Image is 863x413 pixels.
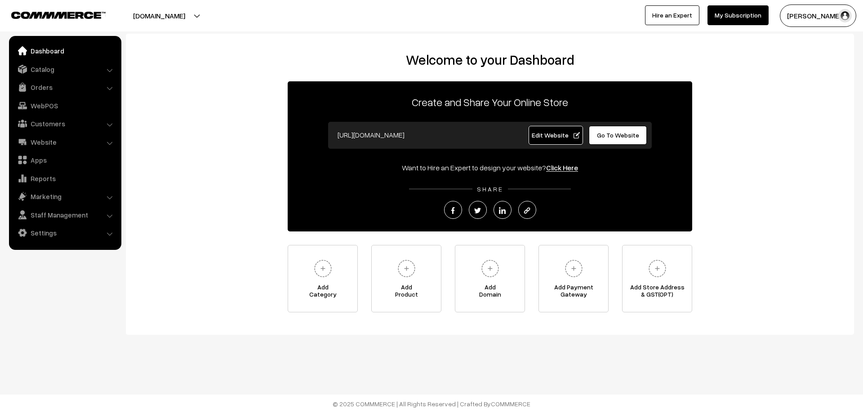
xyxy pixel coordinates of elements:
img: plus.svg [394,256,419,281]
span: Add Store Address & GST(OPT) [623,284,692,302]
a: Add Store Address& GST(OPT) [622,245,692,312]
span: Add Domain [455,284,525,302]
a: Click Here [546,163,578,172]
a: Orders [11,79,118,95]
a: WebPOS [11,98,118,114]
span: Add Payment Gateway [539,284,608,302]
a: AddProduct [371,245,441,312]
a: My Subscription [707,5,769,25]
a: Apps [11,152,118,168]
img: plus.svg [561,256,586,281]
a: Dashboard [11,43,118,59]
span: Edit Website [532,131,580,139]
a: Go To Website [589,126,647,145]
span: Go To Website [597,131,639,139]
a: AddDomain [455,245,525,312]
a: Add PaymentGateway [538,245,609,312]
img: plus.svg [645,256,670,281]
a: Hire an Expert [645,5,699,25]
a: Reports [11,170,118,187]
a: AddCategory [288,245,358,312]
a: COMMMERCE [11,9,90,20]
a: COMMMERCE [491,400,530,408]
span: SHARE [472,185,508,193]
a: Staff Management [11,207,118,223]
span: Add Category [288,284,357,302]
img: COMMMERCE [11,12,106,18]
a: Catalog [11,61,118,77]
div: Want to Hire an Expert to design your website? [288,162,692,173]
img: plus.svg [478,256,503,281]
span: Add Product [372,284,441,302]
a: Edit Website [529,126,583,145]
button: [PERSON_NAME] D [780,4,856,27]
button: [DOMAIN_NAME] [102,4,217,27]
a: Marketing [11,188,118,204]
a: Customers [11,115,118,132]
img: plus.svg [311,256,335,281]
img: user [838,9,852,22]
p: Create and Share Your Online Store [288,94,692,110]
a: Settings [11,225,118,241]
h2: Welcome to your Dashboard [135,52,845,68]
a: Website [11,134,118,150]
